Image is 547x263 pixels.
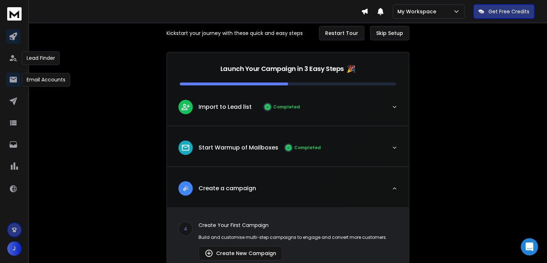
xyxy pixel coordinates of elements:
button: leadImport to Lead listCompleted [167,94,409,126]
button: J [7,241,22,256]
button: Restart Tour [319,26,364,40]
p: Completed [273,104,300,110]
div: 4 [178,222,193,236]
span: 🎉 [347,64,356,74]
img: logo [7,7,22,21]
button: Get Free Credits [473,4,534,19]
span: Skip Setup [376,30,403,37]
div: Lead Finder [22,51,60,65]
button: Create New Campaign [199,246,282,260]
p: Start Warmup of Mailboxes [199,143,278,152]
p: Get Free Credits [488,8,529,15]
div: Email Accounts [22,73,70,86]
p: Completed [294,145,321,151]
p: Create a campaign [199,184,256,193]
p: Kickstart your journey with these quick and easy steps [167,30,303,37]
img: lead [181,143,190,152]
div: Open Intercom Messenger [521,238,538,255]
p: Build and customise multi-step campaigns to engage and convert more customers. [199,235,387,240]
p: Import to Lead list [199,103,252,111]
p: Create Your First Campaign [199,222,387,229]
img: lead [205,249,213,258]
img: lead [181,102,190,111]
button: leadCreate a campaign [167,175,409,207]
img: lead [181,184,190,193]
p: My Workspace [397,8,439,15]
p: Launch Your Campaign in 3 Easy Steps [220,64,344,74]
button: leadStart Warmup of MailboxesCompleted [167,135,409,166]
button: Skip Setup [370,26,409,40]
